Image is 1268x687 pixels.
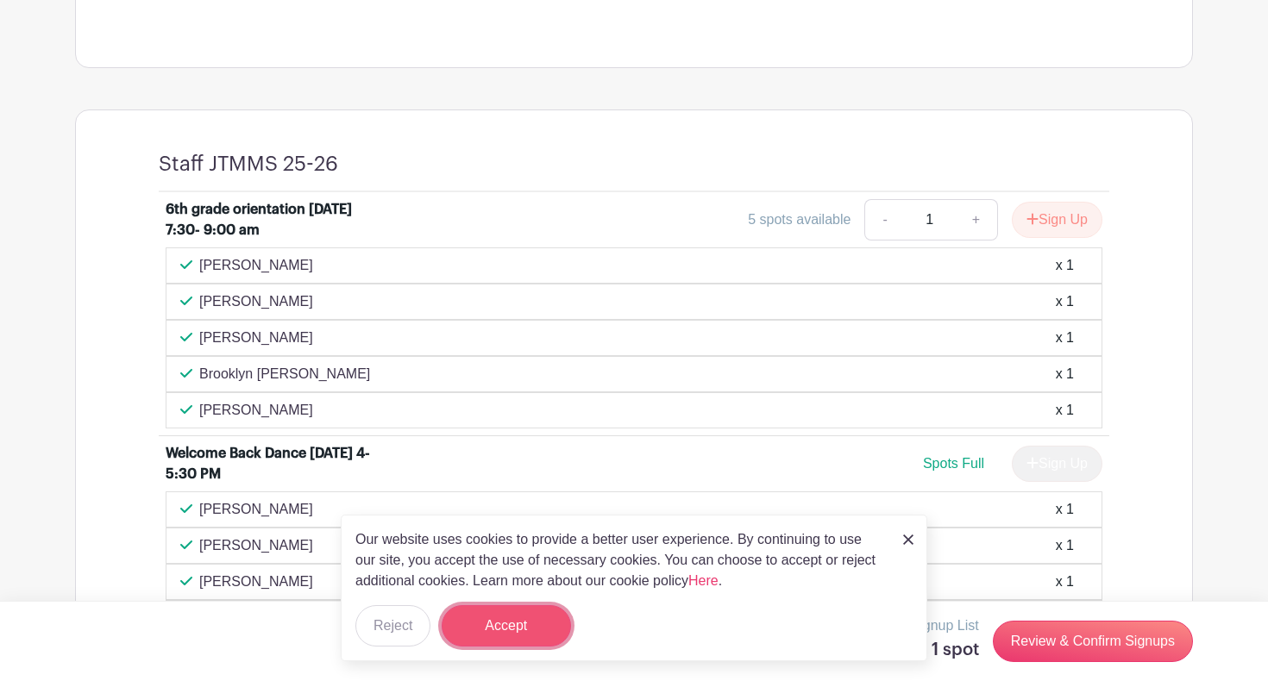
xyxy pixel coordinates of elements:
a: Here [688,573,719,588]
p: [PERSON_NAME] [199,400,313,421]
p: [PERSON_NAME] [199,535,313,556]
p: [PERSON_NAME] [199,328,313,348]
div: x 1 [1056,364,1074,384]
div: x 1 [1056,535,1074,556]
h4: Staff JTMMS 25-26 [159,152,338,177]
p: [PERSON_NAME] [199,571,313,592]
div: x 1 [1056,571,1074,592]
button: Reject [355,605,430,646]
div: x 1 [1056,255,1074,276]
h5: 1 spot [911,640,979,660]
a: + [955,199,998,240]
p: [PERSON_NAME] [199,255,313,276]
button: Sign Up [1012,202,1102,238]
button: Accept [442,605,571,646]
span: Spots Full [923,456,984,471]
img: close_button-5f87c8562297e5c2d7936805f587ecaba9071eb48480494691a3f1689db116b3.svg [903,534,913,545]
div: 6th grade orientation [DATE] 7:30- 9:00 am [166,199,380,240]
div: x 1 [1056,328,1074,348]
a: - [864,199,904,240]
p: [PERSON_NAME] [199,291,313,312]
p: Our website uses cookies to provide a better user experience. By continuing to use our site, you ... [355,529,885,591]
div: x 1 [1056,400,1074,421]
div: x 1 [1056,499,1074,520]
div: x 1 [1056,291,1074,312]
p: [PERSON_NAME] [199,499,313,520]
p: Brooklyn [PERSON_NAME] [199,364,370,384]
div: Welcome Back Dance [DATE] 4- 5:30 PM [166,443,380,484]
div: 5 spots available [748,209,851,230]
a: Review & Confirm Signups [993,621,1193,662]
p: Signup List [911,615,979,636]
